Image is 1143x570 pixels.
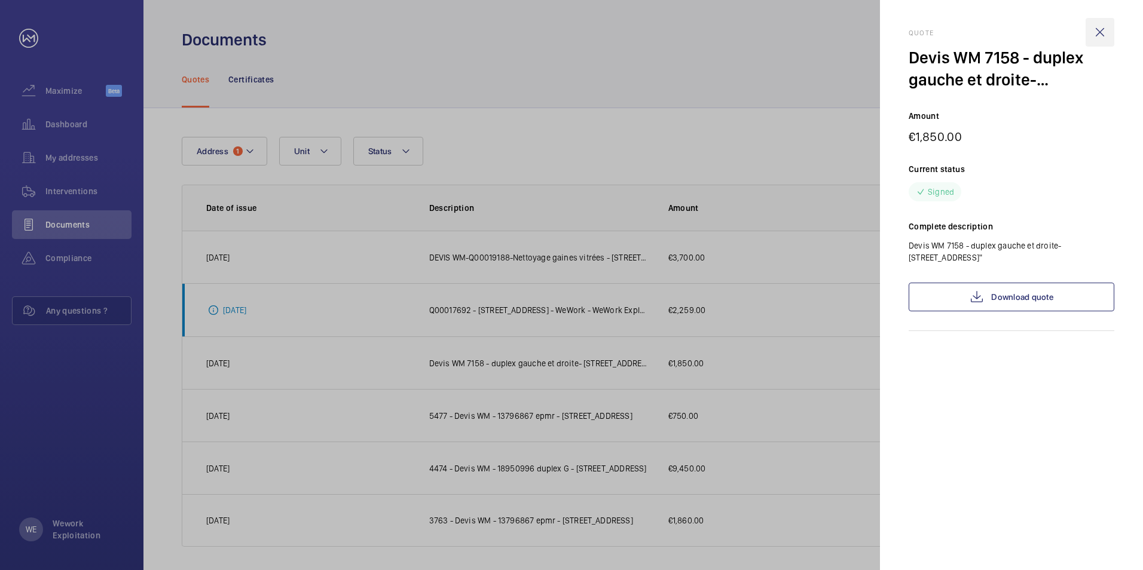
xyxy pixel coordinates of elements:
p: Amount [909,110,1114,122]
p: Signed [928,186,954,198]
div: Devis WM 7158 - duplex gauche et droite- [STREET_ADDRESS]" [909,47,1114,91]
p: Devis WM 7158 - duplex gauche et droite- [STREET_ADDRESS]" [909,240,1114,263]
a: Download quote [909,283,1114,311]
p: €1,850.00 [909,129,1114,144]
p: Current status [909,163,1114,175]
p: Complete description [909,220,1114,232]
h2: Quote [909,29,1114,37]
